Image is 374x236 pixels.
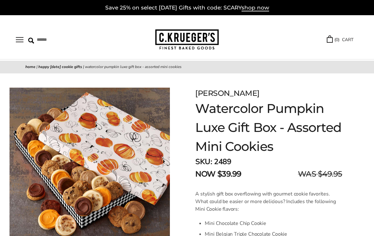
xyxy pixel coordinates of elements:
p: A stylish gift box overflowing with gourmet cookie favorites. What could be easier or more delici... [195,190,342,213]
img: Search [28,38,34,44]
span: 2489 [214,157,231,167]
nav: breadcrumbs [25,64,349,70]
span: NOW $39.99 [195,168,241,180]
span: WAS $49.95 [298,168,342,180]
strong: SKU: [195,157,212,167]
button: Open navigation [16,37,23,42]
span: | [36,64,37,69]
input: Search [28,35,99,45]
h1: Watercolor Pumpkin Luxe Gift Box - Assorted Mini Cookies [195,99,342,156]
li: Mini Chocolate Chip Cookie [205,218,342,229]
a: Home [25,64,35,69]
img: C.KRUEGER'S [155,29,219,50]
span: Watercolor Pumpkin Luxe Gift Box - Assorted Mini Cookies [85,64,182,69]
span: | [83,64,84,69]
a: Happy [DATE] Cookie Gifts [38,64,82,69]
div: [PERSON_NAME] [195,88,342,99]
a: Save 25% on select [DATE] Gifts with code: SCARYshop now [105,4,269,11]
a: (0) CART [327,36,353,43]
span: shop now [242,4,269,11]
